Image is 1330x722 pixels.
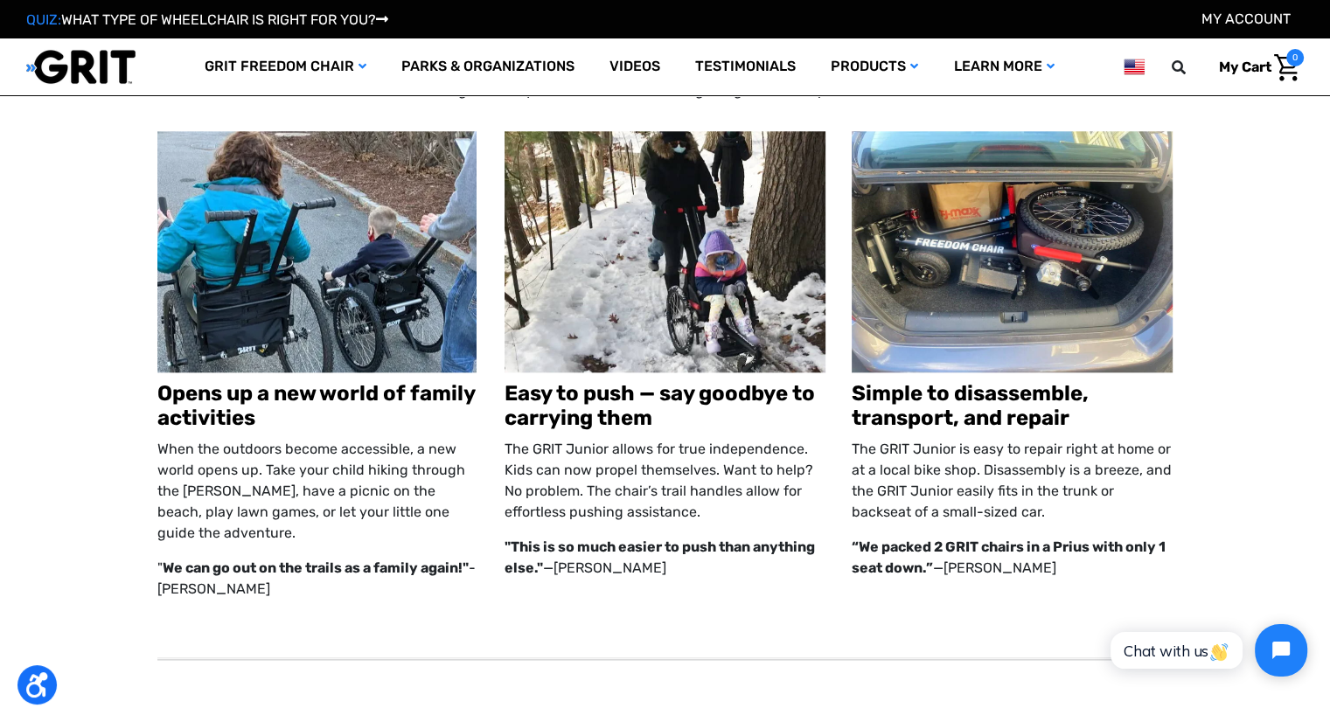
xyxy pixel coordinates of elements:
strong: We can go out on the trails as a family again!" [163,559,469,576]
span: 0 [1286,49,1304,66]
span: " - [PERSON_NAME] [157,559,476,597]
img: Cart [1274,54,1299,81]
iframe: Tidio Chat [1091,609,1322,691]
strong: "This is so much easier to push than anything else." [505,538,815,576]
img: Child rides GRIT Junior child's wheelchair on snow-covered trail through trees with adult accompa... [505,131,825,371]
b: Opens up a new world of family activities [157,381,475,430]
b: Easy to push — say goodbye to carrying them [505,381,815,430]
a: Videos [592,38,678,95]
span: My Cart [1219,59,1271,75]
a: GRIT Freedom Chair [187,38,384,95]
strong: “We packed 2 GRIT chairs in a Prius with only 1 seat down.” [852,538,1166,576]
span: Email [508,118,537,131]
span: Is there anything you would like to tell us about the child? [508,190,796,203]
span: QUIZ: [26,11,61,28]
a: Testimonials [678,38,813,95]
span: When the outdoors become accessible, a new world opens up. Take your child hiking through the [PE... [157,441,465,541]
span: —[PERSON_NAME] [852,538,1166,576]
span: The GRIT Junior allows for true independence. Kids can now propel themselves. Want to help? No pr... [505,441,813,520]
input: Search [1180,49,1206,86]
img: GRIT All-Terrain Wheelchair and Mobility Equipment [26,49,136,85]
b: Simple to disassemble, transport, and repair [852,381,1089,430]
img: Kid pushes down on levers using GRIT Junior kids wheelchair next to adult in GRIT Freedom Chair w... [157,131,478,371]
a: Account [1201,10,1291,27]
span: The GRIT Junior is easy to repair right at home or at a local bike shop. Disassembly is a breeze,... [852,441,1172,520]
img: us.png [1124,56,1145,78]
img: GRIT Junior rugged wheelchair shown disassembled kids wheelchair and packed inside open trunk of ... [852,131,1173,371]
a: Parks & Organizations [384,38,592,95]
span: All parents want what’s best for their kids. With the wor kids wheelchair, this is now possible. ... [159,61,1171,99]
span: —[PERSON_NAME] [505,538,815,576]
a: Products [813,38,936,95]
a: Cart with 0 items [1206,49,1304,86]
a: Learn More [936,38,1071,95]
a: QUIZ:WHAT TYPE OF WHEELCHAIR IS RIGHT FOR YOU? [26,11,388,28]
strong: ____________________________________________________________________________________ [99,79,916,98]
input: Submit [462,290,553,327]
